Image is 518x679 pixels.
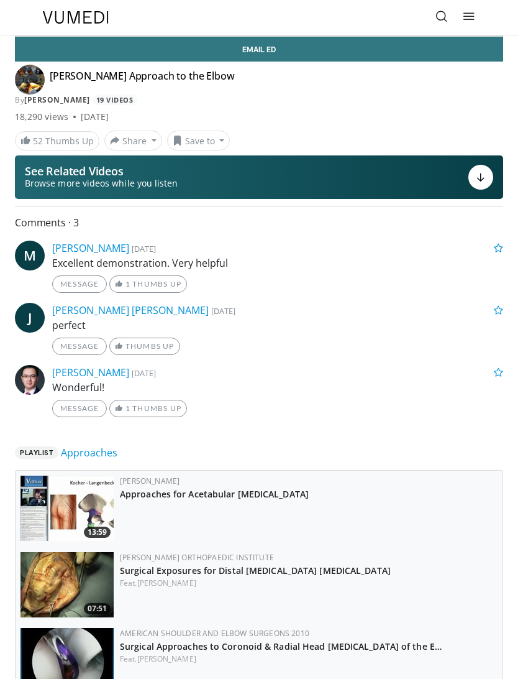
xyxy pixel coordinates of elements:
div: By [15,95,503,106]
a: 1 Thumbs Up [109,400,187,417]
button: Share [104,131,162,150]
span: Browse more videos while you listen [25,177,178,190]
div: Feat. [120,578,498,589]
a: 52 Thumbs Up [15,131,99,150]
span: Playlist [15,446,58,459]
a: M [15,241,45,270]
a: Message [52,275,107,293]
a: [PERSON_NAME] [PERSON_NAME] [52,303,209,317]
p: Excellent demonstration. Very helpful [52,256,503,270]
span: Comments 3 [15,215,503,231]
a: 1 Thumbs Up [109,275,187,293]
p: perfect [52,318,503,333]
img: Avatar [15,65,45,95]
img: 70322_0000_3.png.150x105_q85_crop-smart_upscale.jpg [20,552,114,617]
img: Avatar [15,365,45,395]
a: [PERSON_NAME] [52,366,129,379]
span: 52 [33,135,43,147]
a: J [15,303,45,333]
small: [DATE] [132,243,156,254]
div: [DATE] [81,111,109,123]
a: Thumbs Up [109,338,179,355]
span: 18,290 views [15,111,68,123]
p: Wonderful! [52,380,503,395]
span: 1 [125,404,130,413]
span: 1 [125,279,130,289]
a: 19 Videos [92,95,137,105]
div: Feat. [120,654,498,665]
a: [PERSON_NAME] [137,578,196,588]
a: Surgical Approaches to Coronoid & Radial Head [MEDICAL_DATA] of the E… [120,640,442,652]
img: VuMedi Logo [43,11,109,24]
a: [PERSON_NAME] Orthopaedic Institute [120,552,274,563]
span: 07:51 [84,603,111,614]
a: 07:51 [20,552,114,617]
h4: [PERSON_NAME] Approach to the Elbow [50,70,234,90]
small: [DATE] [211,305,235,316]
a: Approaches for Acetabular [MEDICAL_DATA] [120,488,309,500]
a: Email Ed [15,37,503,62]
a: [PERSON_NAME] [137,654,196,664]
img: 289877_0000_1.png.150x105_q85_crop-smart_upscale.jpg [20,476,114,541]
a: [PERSON_NAME] [52,241,129,255]
span: 13:59 [84,527,111,538]
button: See Related Videos Browse more videos while you listen [15,155,503,199]
a: Message [52,338,107,355]
small: [DATE] [132,367,156,379]
a: Surgical Exposures for Distal [MEDICAL_DATA] [MEDICAL_DATA] [120,565,391,576]
a: American Shoulder and Elbow Surgeons 2010 [120,628,309,639]
button: Save to [167,131,230,150]
a: Message [52,400,107,417]
p: See Related Videos [25,165,178,177]
a: Approaches [61,445,117,460]
a: 13:59 [20,476,114,541]
a: [PERSON_NAME] [120,476,179,486]
a: [PERSON_NAME] [24,95,90,105]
